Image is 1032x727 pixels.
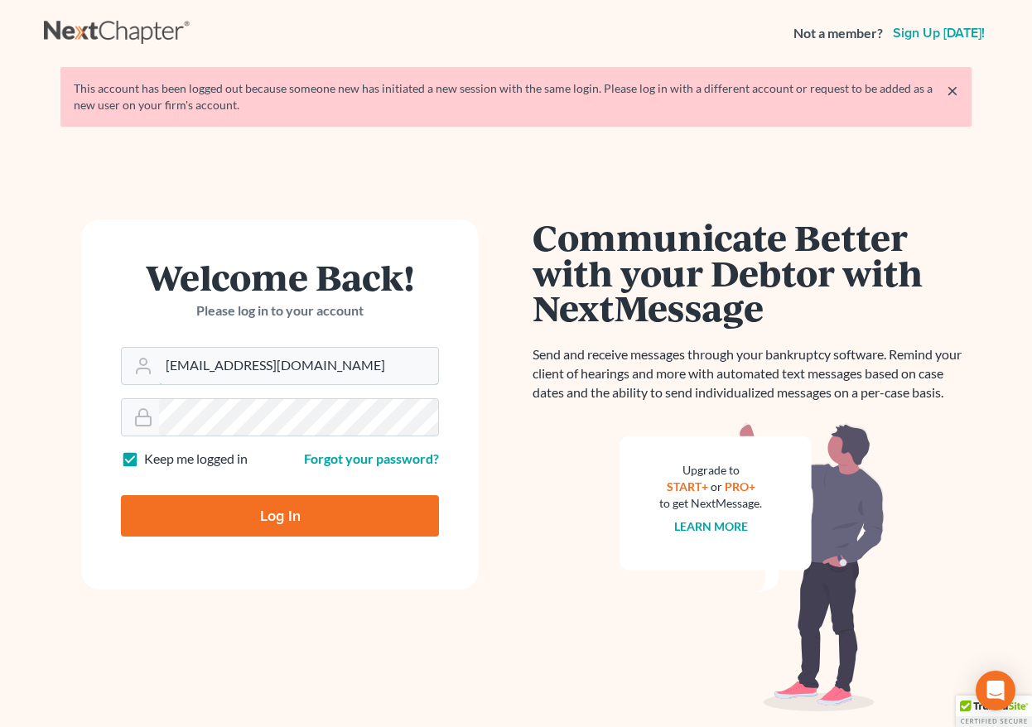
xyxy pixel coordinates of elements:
p: Please log in to your account [121,301,439,320]
div: to get NextMessage. [659,495,762,512]
div: This account has been logged out because someone new has initiated a new session with the same lo... [74,80,958,113]
img: nextmessage_bg-59042aed3d76b12b5cd301f8e5b87938c9018125f34e5fa2b7a6b67550977c72.svg [620,422,885,712]
a: Learn more [674,519,748,533]
div: Upgrade to [659,462,762,479]
h1: Communicate Better with your Debtor with NextMessage [533,219,972,325]
p: Send and receive messages through your bankruptcy software. Remind your client of hearings and mo... [533,345,972,402]
input: Email Address [159,348,438,384]
strong: Not a member? [793,24,883,43]
div: Open Intercom Messenger [976,671,1015,710]
label: Keep me logged in [144,450,248,469]
span: or [711,479,722,493]
a: PRO+ [725,479,755,493]
a: START+ [667,479,708,493]
a: Sign up [DATE]! [890,26,988,40]
div: TrustedSite Certified [956,696,1032,727]
input: Log In [121,495,439,537]
a: × [947,80,958,100]
h1: Welcome Back! [121,259,439,295]
a: Forgot your password? [304,450,439,466]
